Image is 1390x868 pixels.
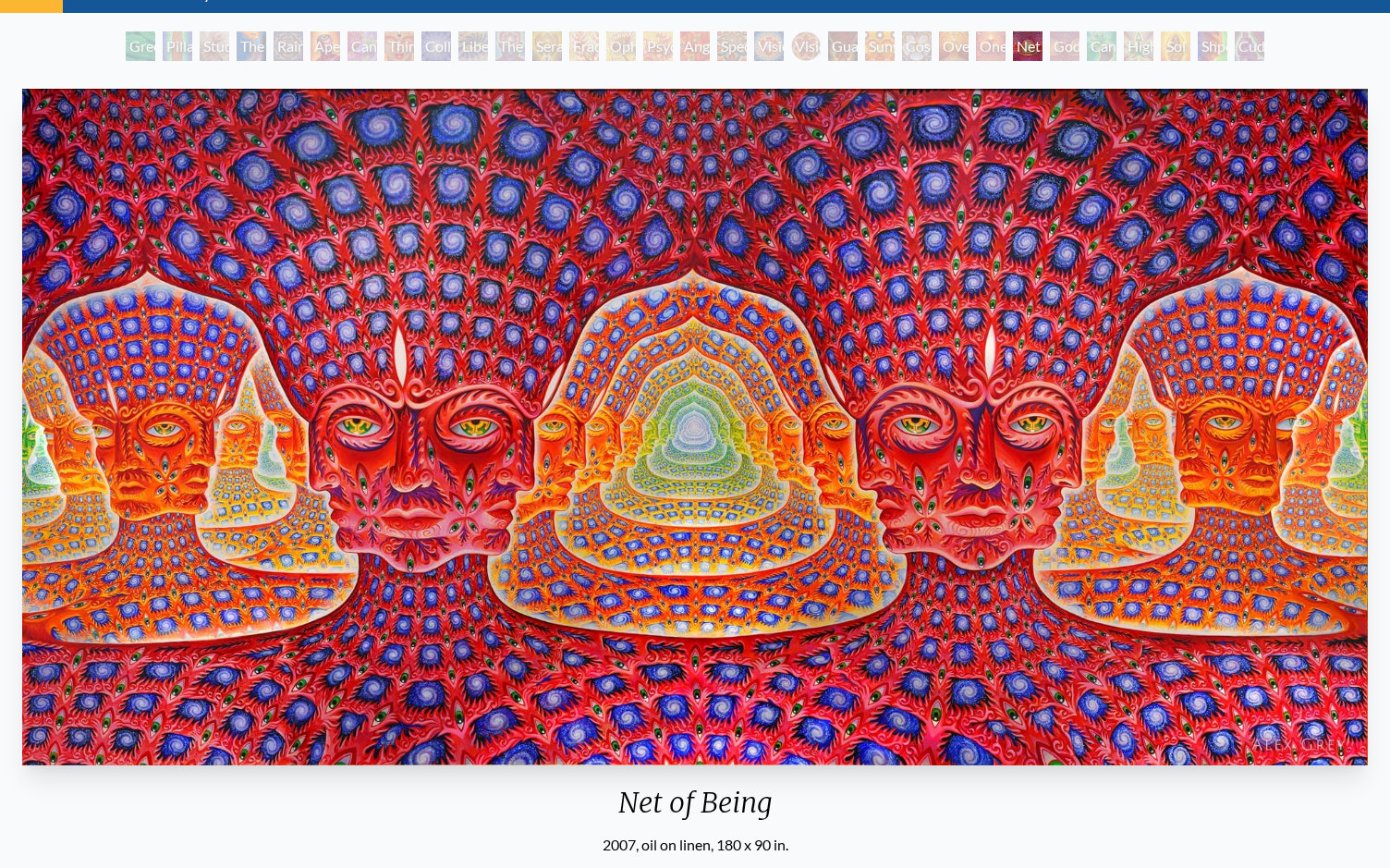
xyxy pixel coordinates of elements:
div: Oversoul [939,31,969,61]
div: Collective Vision [421,31,451,61]
div: Third Eye Tears of Joy [384,31,414,61]
div: Ophanic Eyelash [606,31,636,61]
div: Sol Invictus [1161,31,1190,61]
div: Sunyata [865,31,895,61]
div: Godself [1050,31,1079,61]
div: Net of Being [15,786,1375,834]
div: Guardian of Infinite Vision [828,31,858,61]
div: Vision Crystal [754,31,784,61]
div: Fractal Eyes [569,31,599,61]
div: Study for the Great Turn [200,31,229,61]
div: Seraphic Transport Docking on the Third Eye [532,31,562,61]
div: Cannafist [1087,31,1116,61]
div: The Seer [495,31,525,61]
div: One [976,31,1006,61]
div: Vision [PERSON_NAME] [791,31,821,61]
div: Angel Skin [680,31,710,61]
div: Cosmic Elf [902,31,932,61]
div: Cannabis Sutra [347,31,377,61]
div: The Torch [237,31,266,61]
div: Higher Vision [1124,31,1153,61]
div: Green Hand [126,31,155,61]
img: Net-of-Being-2021-Alex-Grey-watermarked.jpeg [22,89,1368,765]
div: Spectral Lotus [717,31,747,61]
div: 2007, oil on linen, 180 x 90 in. [15,834,1375,856]
div: Liberation Through Seeing [458,31,488,61]
div: Net of Being [1013,31,1042,61]
div: Rainbow Eye Ripple [274,31,303,61]
div: Pillar of Awareness [163,31,192,61]
div: Shpongled [1198,31,1227,61]
div: Psychomicrograph of a Fractal Paisley Cherub Feather Tip [643,31,673,61]
div: Cuddle [1235,31,1264,61]
div: Aperture [311,31,340,61]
